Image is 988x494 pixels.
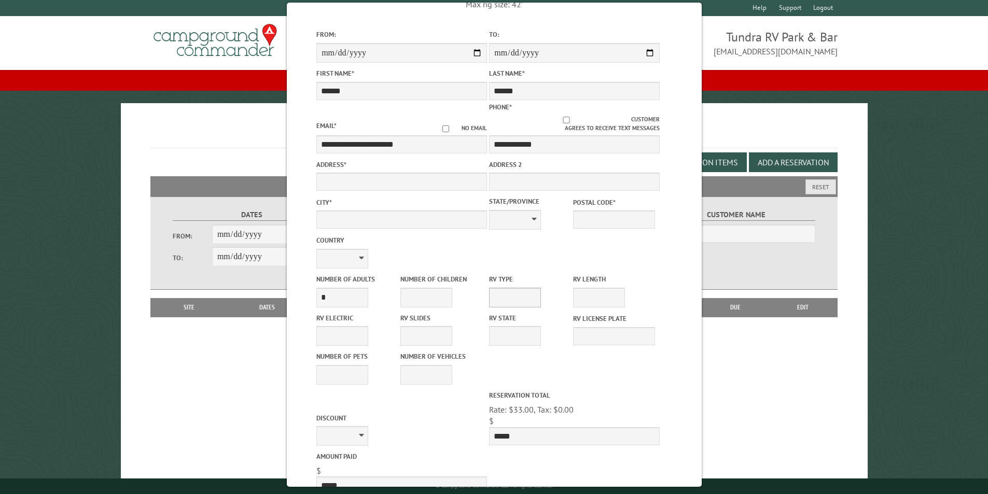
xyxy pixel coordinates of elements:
label: Address 2 [489,160,660,170]
img: Campground Commander [150,20,280,61]
label: Customer agrees to receive text messages [489,115,660,133]
label: From: [316,30,487,39]
label: Number of Children [400,274,482,284]
button: Add a Reservation [749,152,838,172]
label: To: [489,30,660,39]
label: Number of Adults [316,274,398,284]
label: From: [173,231,212,241]
label: Last Name [489,68,660,78]
label: Phone [489,103,512,111]
label: Reservation Total [489,390,660,400]
label: Number of Vehicles [400,351,482,361]
input: Customer agrees to receive text messages [501,117,631,123]
label: RV Type [489,274,571,284]
label: Postal Code [573,197,655,207]
label: Discount [316,413,487,423]
button: Reset [805,179,836,194]
label: City [316,197,487,207]
th: Site [156,298,223,317]
small: © Campground Commander LLC. All rights reserved. [436,483,553,489]
button: Edit Add-on Items [658,152,747,172]
h2: Filters [150,176,838,196]
label: Country [316,235,487,245]
label: No email [430,124,487,133]
th: Edit [768,298,838,317]
label: RV License Plate [573,314,655,323]
span: $ [316,465,321,476]
h1: Reservations [150,120,838,148]
label: Address [316,160,487,170]
label: Dates [173,209,331,221]
label: RV State [489,313,571,323]
label: RV Slides [400,313,482,323]
label: RV Electric [316,313,398,323]
th: Due [703,298,768,317]
span: Rate: $33.00, Tax: $0.00 [489,404,574,415]
label: State/Province [489,196,571,206]
label: Email [316,121,337,130]
input: No email [430,125,462,132]
label: Amount paid [316,451,487,461]
label: First Name [316,68,487,78]
label: Number of Pets [316,351,398,361]
label: Customer Name [657,209,815,221]
label: To: [173,253,212,263]
span: $ [489,416,494,426]
th: Dates [223,298,312,317]
label: RV Length [573,274,655,284]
